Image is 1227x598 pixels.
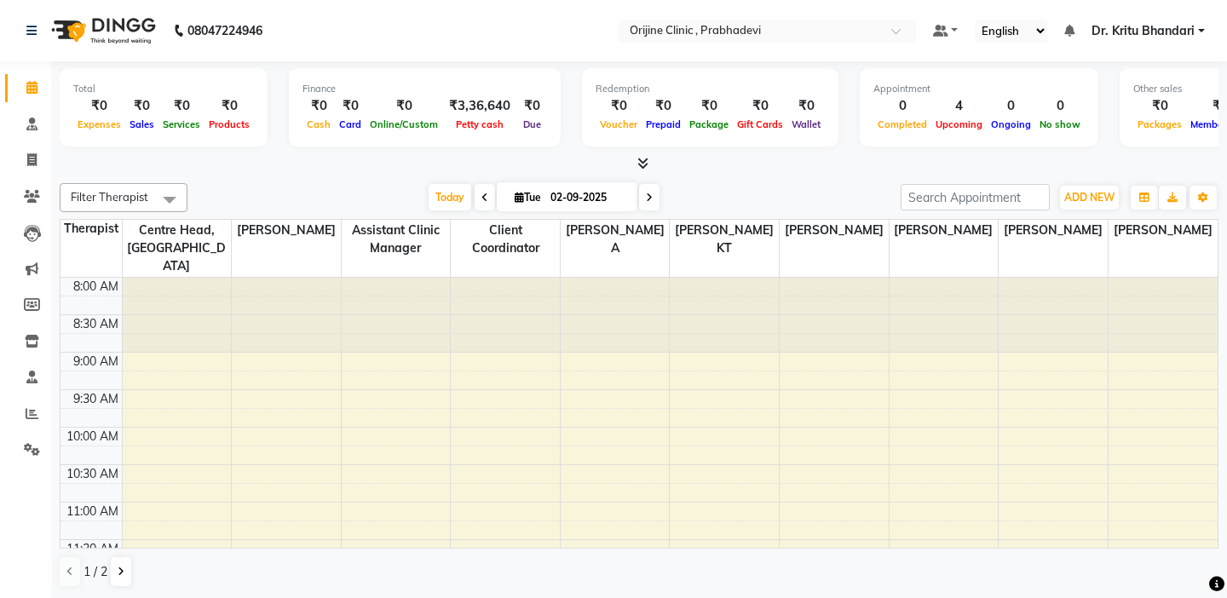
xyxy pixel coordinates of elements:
div: ₹0 [125,96,158,116]
button: ADD NEW [1060,186,1119,210]
div: ₹0 [517,96,547,116]
div: ₹0 [335,96,366,116]
span: Prepaid [642,118,685,130]
span: Client Coordinator [451,220,560,259]
span: No show [1035,118,1085,130]
div: ₹0 [366,96,442,116]
span: [PERSON_NAME] KT [670,220,779,259]
div: ₹0 [596,96,642,116]
span: [PERSON_NAME] [999,220,1108,241]
div: 11:00 AM [63,503,122,520]
div: 0 [1035,96,1085,116]
div: Appointment [873,82,1085,96]
div: Finance [302,82,547,96]
div: 8:00 AM [70,278,122,296]
span: Tue [510,191,545,204]
div: 10:00 AM [63,428,122,446]
span: [PERSON_NAME] [780,220,889,241]
div: ₹0 [1133,96,1186,116]
span: [PERSON_NAME] A [561,220,670,259]
div: ₹0 [733,96,787,116]
span: Cash [302,118,335,130]
div: 9:30 AM [70,390,122,408]
div: ₹0 [302,96,335,116]
img: logo [43,7,160,55]
span: Due [519,118,545,130]
div: ₹0 [685,96,733,116]
span: Upcoming [931,118,987,130]
div: ₹3,36,640 [442,96,517,116]
span: Filter Therapist [71,190,148,204]
span: Expenses [73,118,125,130]
span: [PERSON_NAME] [1109,220,1218,241]
div: Total [73,82,254,96]
span: Dr. Kritu Bhandari [1092,22,1195,40]
div: ₹0 [73,96,125,116]
span: Services [158,118,204,130]
span: [PERSON_NAME] [890,220,999,241]
div: Redemption [596,82,825,96]
span: Gift Cards [733,118,787,130]
div: 9:00 AM [70,353,122,371]
div: 10:30 AM [63,465,122,483]
input: Search Appointment [901,184,1050,210]
span: Package [685,118,733,130]
span: Online/Custom [366,118,442,130]
span: ADD NEW [1064,191,1115,204]
span: Today [429,184,471,210]
span: Ongoing [987,118,1035,130]
div: Therapist [60,220,122,238]
span: Completed [873,118,931,130]
span: Products [204,118,254,130]
span: Petty cash [452,118,508,130]
div: 8:30 AM [70,315,122,333]
div: ₹0 [204,96,254,116]
input: 2025-09-02 [545,185,631,210]
span: 1 / 2 [84,563,107,581]
div: ₹0 [158,96,204,116]
div: 0 [987,96,1035,116]
b: 08047224946 [187,7,262,55]
span: Packages [1133,118,1186,130]
div: 11:30 AM [63,540,122,558]
div: ₹0 [642,96,685,116]
div: ₹0 [787,96,825,116]
span: Assistant Clinic Manager [342,220,451,259]
span: Wallet [787,118,825,130]
span: Centre Head,[GEOGRAPHIC_DATA] [123,220,232,277]
span: Sales [125,118,158,130]
div: 0 [873,96,931,116]
span: [PERSON_NAME] [232,220,341,241]
div: 4 [931,96,987,116]
span: Voucher [596,118,642,130]
span: Card [335,118,366,130]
